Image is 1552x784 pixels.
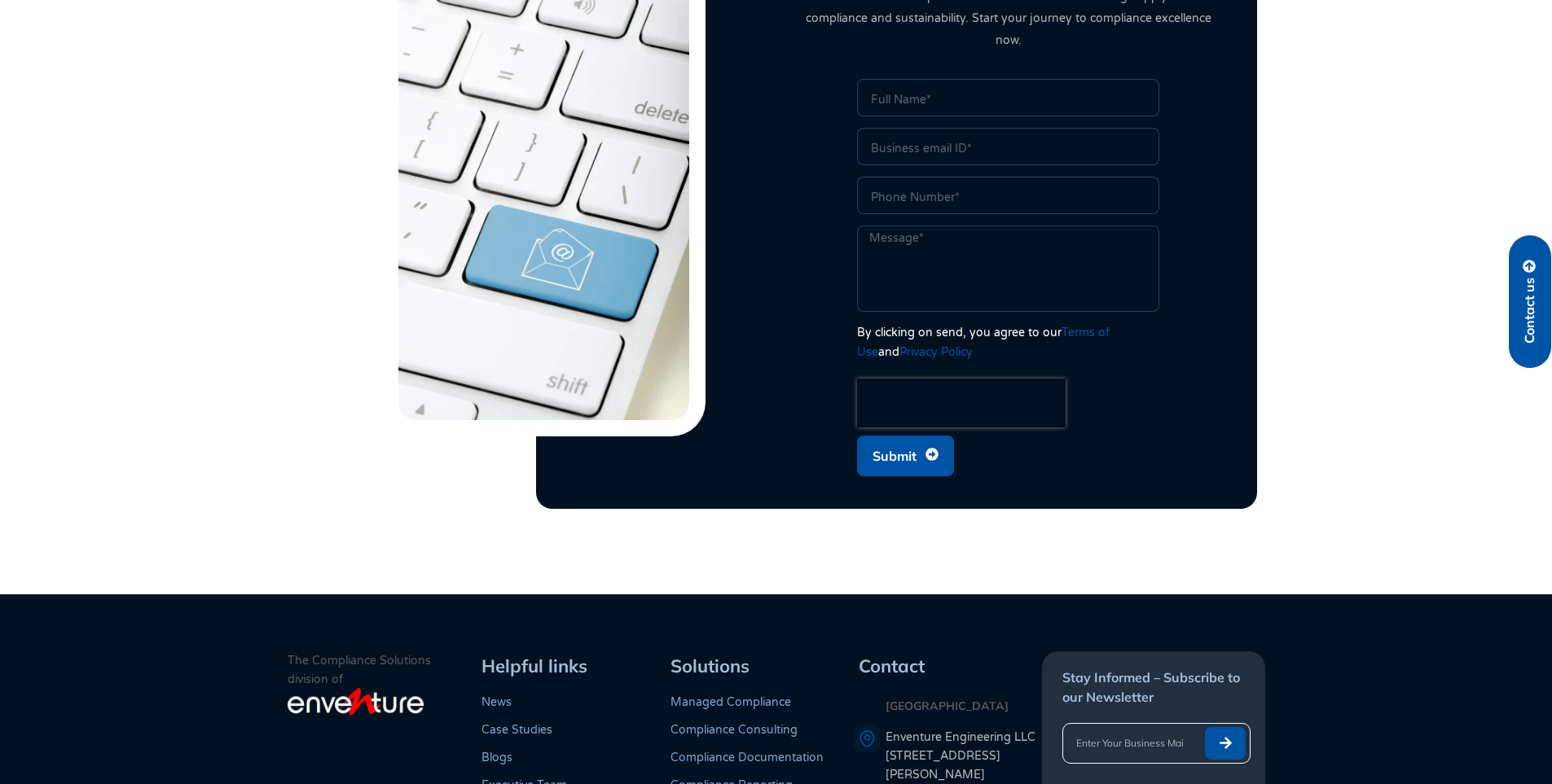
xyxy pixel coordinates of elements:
iframe: reCAPTCHA [857,379,1066,427]
a: Privacy Policy [899,345,973,359]
input: Enter Your Business Mail ID [1063,727,1198,760]
span: Contact us [1523,278,1537,344]
span: Submit [873,440,917,471]
input: Business email ID* [857,128,1159,165]
a: Case Studies [481,723,552,737]
a: News [481,695,512,709]
span: Solutions [670,655,750,677]
a: Blogs [481,751,512,764]
a: Compliance Consulting [670,723,798,737]
img: A pin icon representing a location [853,725,882,753]
span: Helpful links [481,655,587,677]
img: enventure-light-logo_s [288,686,424,717]
strong: [GEOGRAPHIC_DATA] [886,699,1009,713]
span: Contact [859,655,925,677]
span: Stay Informed – Subscribe to our Newsletter [1062,669,1240,705]
p: The Compliance Solutions division of [288,651,477,689]
button: Submit [857,436,954,476]
a: Contact us [1509,235,1551,368]
input: Only numbers and phone characters (#, -, *, etc) are accepted. [857,177,1159,214]
a: Managed Compliance [670,695,791,709]
a: Compliance Documentation [670,751,824,764]
input: Full Name* [857,79,1159,116]
div: By clicking on send, you agree to our and [857,323,1159,362]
